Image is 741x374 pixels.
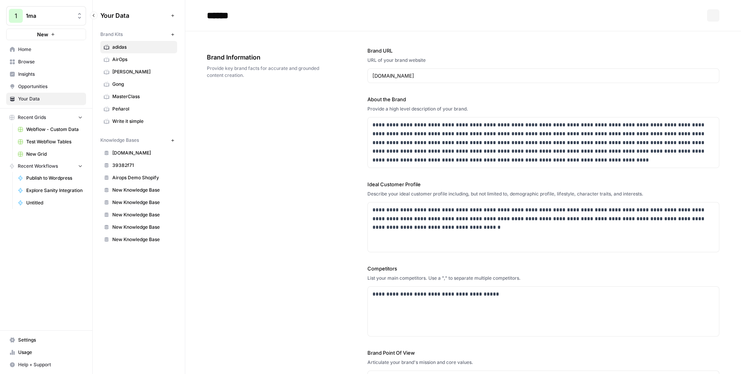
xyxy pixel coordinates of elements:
a: Home [6,43,86,56]
span: 1 [15,11,17,20]
span: Usage [18,349,83,356]
span: New Knowledge Base [112,211,174,218]
a: MasterClass [100,90,177,103]
button: New [6,29,86,40]
button: Recent Workflows [6,160,86,172]
label: Ideal Customer Profile [367,180,719,188]
span: [DOMAIN_NAME] [112,150,174,156]
span: MasterClass [112,93,174,100]
div: URL of your brand website [367,57,719,64]
a: [PERSON_NAME] [100,66,177,78]
a: Airops Demo Shopify [100,172,177,184]
span: Home [18,46,83,53]
span: 39382f71 [112,162,174,169]
a: Publish to Wordpress [14,172,86,184]
span: Help + Support [18,361,83,368]
span: 1ma [26,12,73,20]
a: Insights [6,68,86,80]
a: New Knowledge Base [100,196,177,209]
span: Explore Sanity Integration [26,187,83,194]
span: Knowledge Bases [100,137,139,144]
span: Recent Grids [18,114,46,121]
a: Gong [100,78,177,90]
div: List your main competitors. Use a "," to separate multiple competitors. [367,275,719,282]
a: Untitled [14,197,86,209]
span: Opportunities [18,83,83,90]
span: Browse [18,58,83,65]
label: Competitors [367,265,719,272]
a: AirOps [100,53,177,66]
a: New Knowledge Base [100,209,177,221]
a: Your Data [6,93,86,105]
span: Insights [18,71,83,78]
span: adidas [112,44,174,51]
div: Provide a high level description of your brand. [367,105,719,112]
a: 39382f71 [100,159,177,172]
div: Describe your ideal customer profile including, but not limited to, demographic profile, lifestyl... [367,190,719,197]
span: Untitled [26,199,83,206]
a: New Knowledge Base [100,184,177,196]
a: Webflow - Custom Data [14,123,86,136]
label: Brand Point Of View [367,349,719,357]
a: Settings [6,334,86,346]
span: [PERSON_NAME] [112,68,174,75]
span: Your Data [18,95,83,102]
a: New Knowledge Base [100,233,177,246]
a: Browse [6,56,86,68]
a: Test Webflow Tables [14,136,86,148]
span: Write it simple [112,118,174,125]
span: New Knowledge Base [112,187,174,194]
span: Gong [112,81,174,88]
span: AirOps [112,56,174,63]
div: Articulate your brand's mission and core values. [367,359,719,366]
a: Opportunities [6,80,86,93]
span: Test Webflow Tables [26,138,83,145]
input: www.sundaysoccer.com [372,72,714,80]
span: New Knowledge Base [112,199,174,206]
span: Brand Information [207,53,324,62]
span: Peñarol [112,105,174,112]
a: Explore Sanity Integration [14,184,86,197]
span: New [37,31,48,38]
span: Publish to Wordpress [26,175,83,182]
a: Usage [6,346,86,359]
a: adidas [100,41,177,53]
span: New Knowledge Base [112,224,174,231]
a: Peñarol [100,103,177,115]
span: New Grid [26,151,83,158]
span: Settings [18,337,83,343]
a: New Grid [14,148,86,160]
a: [DOMAIN_NAME] [100,147,177,159]
span: Webflow - Custom Data [26,126,83,133]
a: Write it simple [100,115,177,127]
span: Your Data [100,11,168,20]
span: Airops Demo Shopify [112,174,174,181]
button: Recent Grids [6,112,86,123]
label: About the Brand [367,95,719,103]
span: Provide key brand facts for accurate and grounded content creation. [207,65,324,79]
button: Workspace: 1ma [6,6,86,25]
span: Brand Kits [100,31,123,38]
span: Recent Workflows [18,163,58,170]
span: New Knowledge Base [112,236,174,243]
label: Brand URL [367,47,719,54]
a: New Knowledge Base [100,221,177,233]
button: Help + Support [6,359,86,371]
